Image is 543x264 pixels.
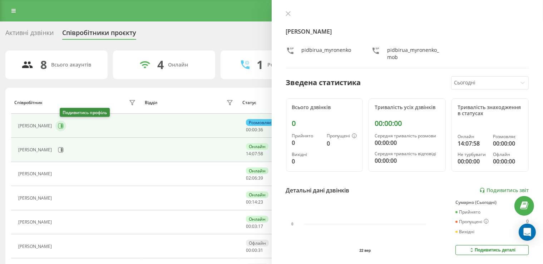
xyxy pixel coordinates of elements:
div: 00:00:00 [493,139,523,148]
button: Подивитись деталі [455,245,529,255]
div: 8 [40,58,47,72]
div: Прийнято [455,210,480,215]
div: : : [246,224,263,229]
div: Всього дзвінків [292,104,357,111]
div: Співробітник [14,100,43,105]
span: 00 [246,127,251,133]
div: 14:07:58 [458,139,487,148]
div: Офлайн [246,240,269,246]
div: Всього акаунтів [51,62,91,68]
div: [PERSON_NAME] [18,171,54,176]
div: Тривалість знаходження в статусах [458,104,523,117]
a: Подивитись звіт [479,187,529,194]
span: 06 [252,175,257,181]
div: Співробітники проєкту [62,29,136,40]
div: [PERSON_NAME] [18,123,54,128]
span: 14 [246,151,251,157]
div: Розмовляє [493,134,523,139]
div: Онлайн [246,216,268,223]
div: : : [246,151,263,156]
div: [PERSON_NAME] [18,244,54,249]
span: 00 [252,127,257,133]
div: : : [246,176,263,181]
div: Розмовляє [246,119,274,126]
div: 4 [157,58,164,72]
div: : : [246,127,263,132]
div: 00:00:00 [375,156,440,165]
span: 00 [252,247,257,253]
div: Тривалість усіх дзвінків [375,104,440,111]
div: 0 [292,119,357,128]
div: 0 [292,138,321,147]
div: Подивитись профіль [60,108,110,117]
span: 17 [258,223,263,229]
div: 0 [292,157,321,166]
div: Відділ [145,100,157,105]
span: 36 [258,127,263,133]
div: pidbirua_myronenko_mob [387,47,443,61]
div: 0 [526,219,529,225]
div: Вихідні [455,229,474,234]
div: Зведена статистика [286,77,361,88]
div: Онлайн [246,191,268,198]
span: 00 [246,247,251,253]
div: 00:00:00 [375,119,440,128]
text: 0 [291,222,293,226]
div: Прийнято [292,133,321,138]
div: [PERSON_NAME] [18,220,54,225]
div: Онлайн [168,62,188,68]
div: Вихідні [292,152,321,157]
h4: [PERSON_NAME] [286,27,529,36]
div: Онлайн [246,167,268,174]
div: 00:00:00 [375,138,440,147]
div: Пропущені [327,133,357,139]
div: Сумарно (Сьогодні) [455,200,529,205]
div: Детальні дані дзвінків [286,186,350,195]
span: 58 [258,151,263,157]
div: Пропущені [455,219,489,225]
div: Розмовляють [267,62,302,68]
div: pidbirua_myronenko [302,47,351,61]
div: Середня тривалість розмови [375,133,440,138]
div: Онлайн [458,134,487,139]
div: [PERSON_NAME] [18,196,54,201]
div: Офлайн [493,152,523,157]
div: Open Intercom Messenger [519,224,536,241]
div: : : [246,200,263,205]
div: 1 [257,58,263,72]
div: Середня тривалість відповіді [375,151,440,156]
span: 00 [246,223,251,229]
span: 07 [252,151,257,157]
div: 00:00:00 [493,157,523,166]
div: : : [246,248,263,253]
span: 03 [252,223,257,229]
div: 0 [327,139,357,148]
div: Онлайн [246,143,268,150]
span: 39 [258,175,263,181]
div: 00:00:00 [458,157,487,166]
div: Активні дзвінки [5,29,54,40]
div: Статус [242,100,256,105]
div: Подивитись деталі [469,247,515,253]
div: [PERSON_NAME] [18,147,54,152]
span: 23 [258,199,263,205]
span: 14 [252,199,257,205]
div: Не турбувати [458,152,487,157]
text: 22 вер [359,249,371,253]
span: 31 [258,247,263,253]
span: 00 [246,199,251,205]
span: 02 [246,175,251,181]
